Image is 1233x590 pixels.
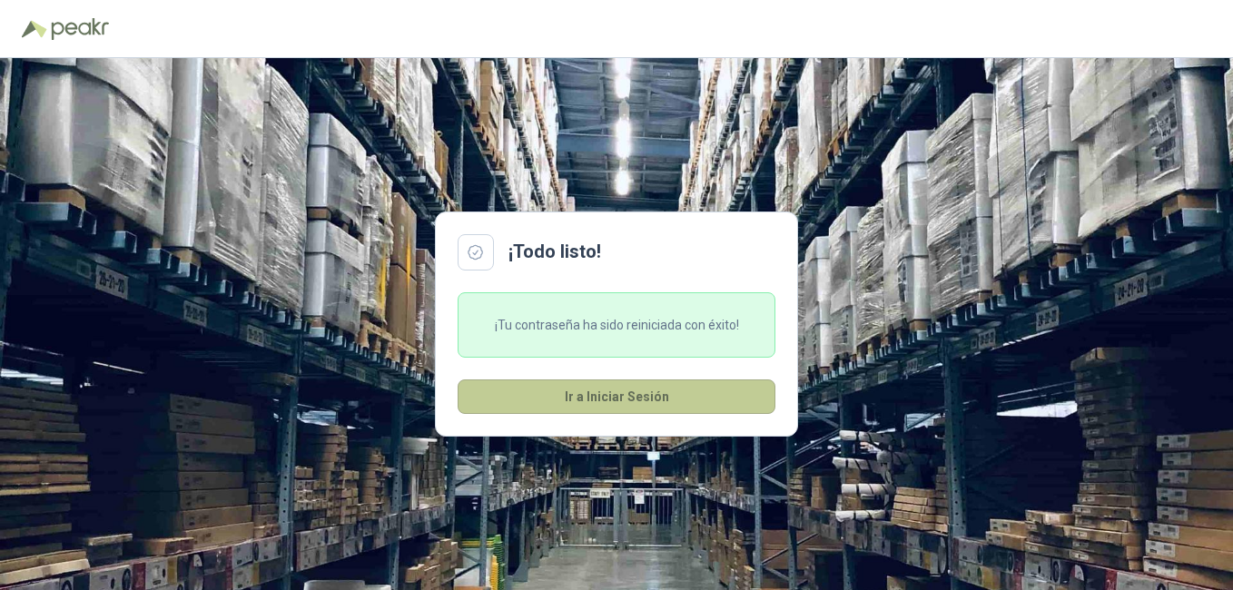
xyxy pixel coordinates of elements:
img: Logo [22,20,47,38]
img: Peakr [51,18,109,40]
h2: ¡Todo listo! [508,238,601,266]
button: Ir a Iniciar Sesión [458,379,775,414]
div: ¡Tu contraseña ha sido reiniciada con éxito! [458,292,775,358]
